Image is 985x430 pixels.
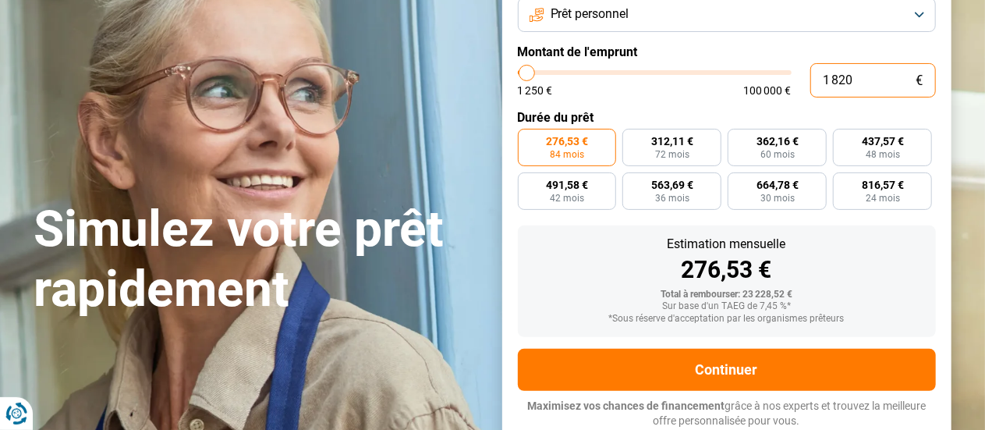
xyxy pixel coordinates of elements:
[655,194,689,203] span: 36 mois
[862,136,904,147] span: 437,57 €
[527,400,725,412] span: Maximisez vos chances de financement
[530,301,923,312] div: Sur base d'un TAEG de 7,45 %*
[530,290,923,300] div: Total à rembourser: 23 228,52 €
[518,44,936,59] label: Montant de l'emprunt
[756,136,799,147] span: 362,16 €
[518,399,936,429] p: grâce à nos experts et trouvez la meilleure offre personnalisée pour vous.
[916,74,923,87] span: €
[551,5,629,23] span: Prêt personnel
[550,150,584,159] span: 84 mois
[550,194,584,203] span: 42 mois
[530,238,923,251] div: Estimation mensuelle
[518,85,553,96] span: 1 250 €
[760,150,795,159] span: 60 mois
[862,179,904,190] span: 816,57 €
[756,179,799,190] span: 664,78 €
[651,179,693,190] span: 563,69 €
[546,179,588,190] span: 491,58 €
[744,85,792,96] span: 100 000 €
[518,349,936,391] button: Continuer
[34,200,484,320] h1: Simulez votre prêt rapidement
[760,194,795,203] span: 30 mois
[530,314,923,325] div: *Sous réserve d'acceptation par les organismes prêteurs
[530,258,923,282] div: 276,53 €
[866,194,900,203] span: 24 mois
[546,136,588,147] span: 276,53 €
[655,150,689,159] span: 72 mois
[651,136,693,147] span: 312,11 €
[518,110,936,125] label: Durée du prêt
[866,150,900,159] span: 48 mois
